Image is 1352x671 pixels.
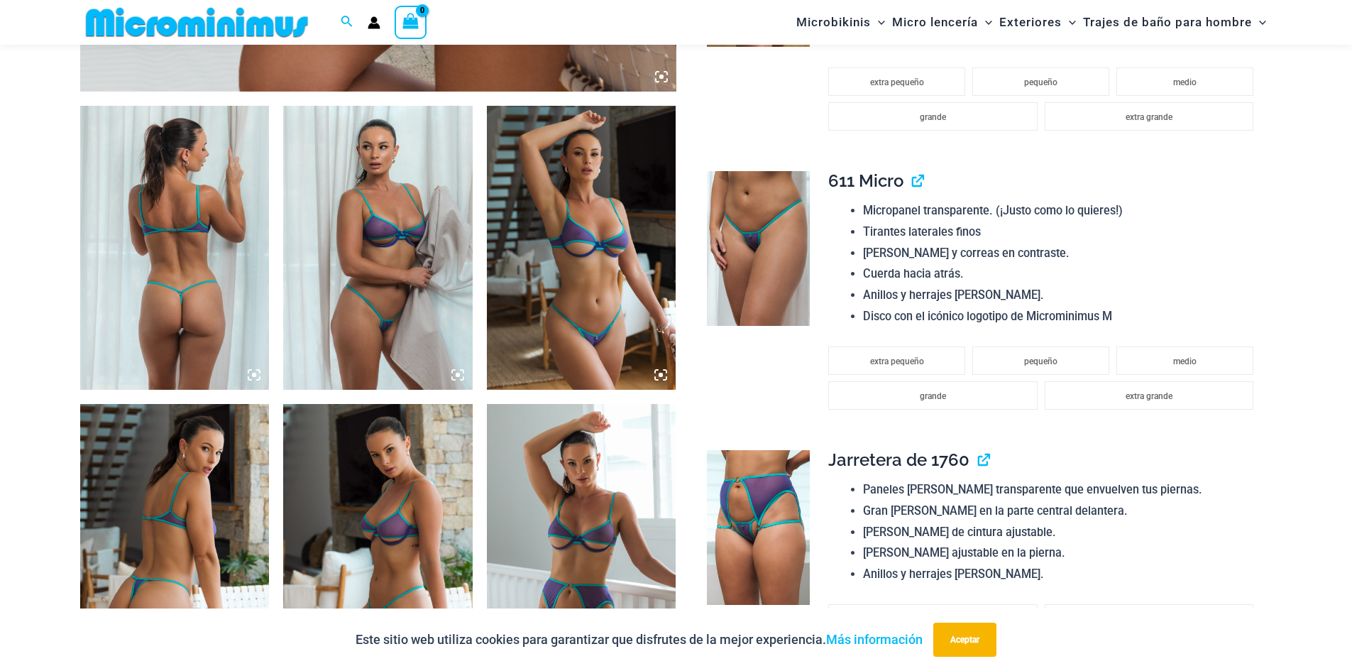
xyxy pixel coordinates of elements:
li: pequeño [972,67,1109,96]
li: pequeño [972,347,1109,375]
font: Este sitio web utiliza cookies para garantizar que disfrutes de la mejor experiencia. [356,632,826,647]
font: Tirantes laterales finos [863,225,981,239]
a: MicrobikinisAlternar menúAlternar menú [793,4,889,40]
span: Alternar menú [1062,4,1076,40]
font: extra grande [1126,391,1172,401]
a: Micro lenceríaAlternar menúAlternar menú [889,4,996,40]
font: medio [1173,77,1197,87]
a: Enlace del icono de la cuenta [368,16,380,29]
nav: Navegación del sitio [791,2,1273,43]
li: grande/extra grande [828,604,1037,633]
span: Alternar menú [978,4,992,40]
img: Peligros Beso Violeta Mares 1060 Sujetador 611 Micro [80,106,270,390]
font: Trajes de baño para hombre [1083,15,1252,29]
a: Trajes de baño para hombreAlternar menúAlternar menú [1079,4,1270,40]
font: Micro lencería [892,15,978,29]
font: Cuerda hacia atrás. [863,267,964,280]
li: grande [828,102,1037,131]
font: [PERSON_NAME] y correas en contraste. [863,246,1070,260]
font: Paneles [PERSON_NAME] transparente que envuelven tus piernas. [863,483,1202,496]
li: pequeño/mediano [1045,604,1253,633]
img: Braguita Dangers Kiss Violet Seas 1060 y tanga 6060 [487,106,676,390]
span: Alternar menú [1252,4,1266,40]
font: Aceptar [950,635,979,645]
font: Anillos y herrajes [PERSON_NAME]. [863,567,1044,581]
font: [PERSON_NAME] ajustable en la pierna. [863,546,1065,560]
font: extra pequeño [870,77,924,87]
font: pequeño [1024,356,1057,366]
li: extra grande [1045,102,1253,131]
a: Ver carrito de compras, vacío [395,6,427,38]
font: Anillos y herrajes [PERSON_NAME]. [863,288,1044,302]
font: extra grande [1126,112,1172,122]
a: Más información [826,632,923,647]
li: grande [828,381,1037,410]
img: Peligros besan a Violet Seas 611 Micro [707,171,810,326]
font: Exteriores [999,15,1062,29]
a: ExterioresAlternar menúAlternar menú [996,4,1079,40]
font: pequeño [1024,77,1057,87]
li: extra pequeño [828,347,965,375]
font: grande [920,112,946,122]
font: Microbikinis [796,15,871,29]
font: medio [1173,356,1197,366]
font: [PERSON_NAME] de cintura ajustable. [863,525,1056,539]
font: Disco con el icónico logotipo de Microminimus M [863,310,1112,323]
li: extra grande [1045,381,1253,410]
a: Enlace del icono de búsqueda [341,13,353,31]
li: medio [1116,347,1253,375]
img: MM SHOP LOGO PLANO [80,6,314,38]
li: medio [1116,67,1253,96]
li: extra pequeño [828,67,965,96]
font: Gran [PERSON_NAME] en la parte central delantera. [863,504,1128,518]
img: Peligros Beso Violeta Mares 1060 Sujetador 611 Micro 1760 Liga [707,450,810,605]
span: Alternar menú [871,4,885,40]
font: grande [920,391,946,401]
font: Jarretera de 1760 [828,449,969,470]
font: Micropanel transparente. (¡Justo como lo quieres!) [863,204,1123,217]
button: Aceptar [933,623,996,657]
font: 611 Micro [828,170,903,191]
font: extra pequeño [870,356,924,366]
img: Peligros Beso Violeta Mares 1060 Sujetador 611 Micro [283,106,473,390]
